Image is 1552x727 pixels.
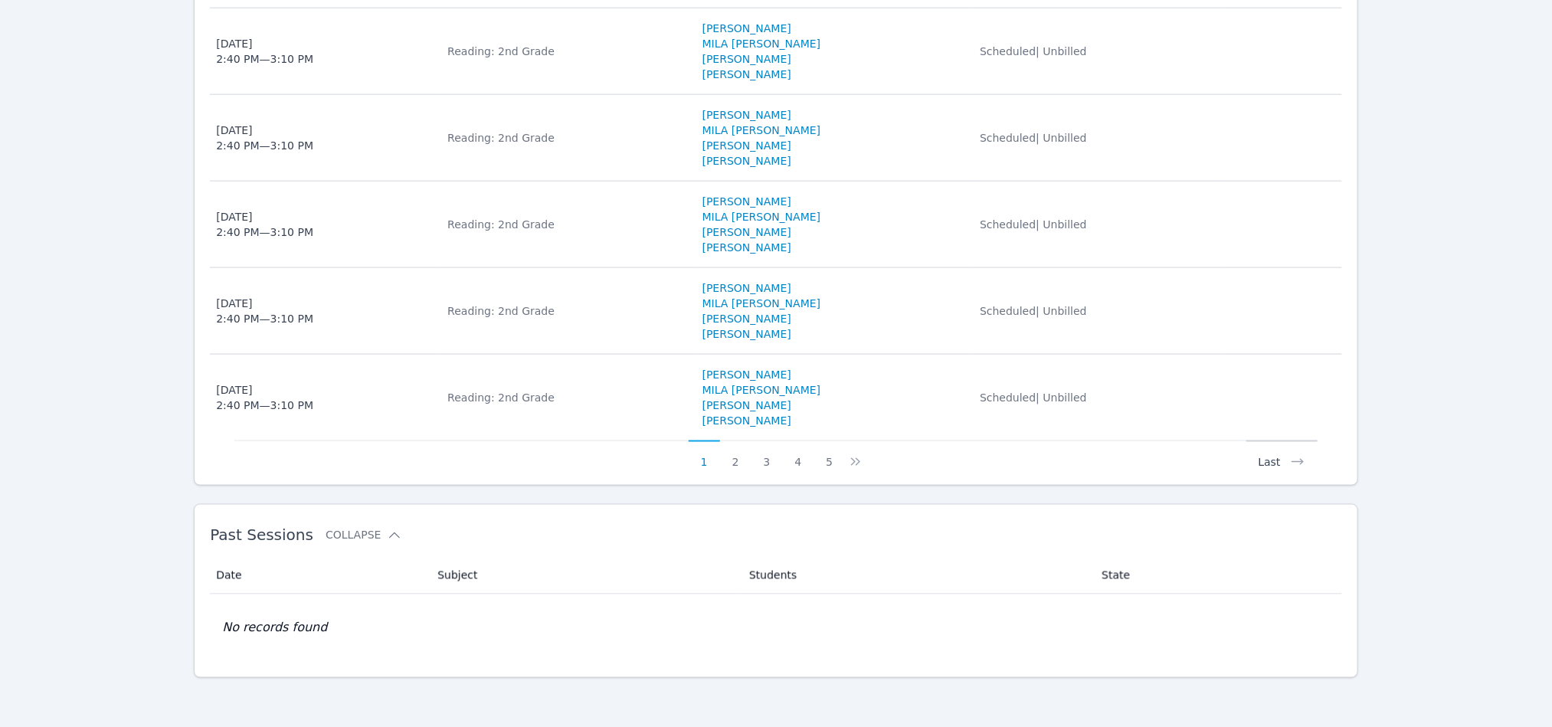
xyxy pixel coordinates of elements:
div: [DATE] 2:40 PM — 3:10 PM [216,123,313,153]
div: [DATE] 2:40 PM — 3:10 PM [216,296,313,326]
th: State [1092,557,1341,594]
a: [PERSON_NAME] [702,224,791,240]
a: [PERSON_NAME] [702,107,791,123]
a: MILA [PERSON_NAME] [702,36,821,51]
button: Collapse [326,528,402,543]
a: [PERSON_NAME] [702,67,791,82]
span: Scheduled | Unbilled [980,132,1087,144]
div: Reading: 2nd Grade [447,303,683,319]
a: [PERSON_NAME] [702,194,791,209]
th: Subject [428,557,740,594]
a: [PERSON_NAME] [702,138,791,153]
a: [PERSON_NAME] [702,280,791,296]
a: [PERSON_NAME] [702,367,791,382]
td: No records found [210,594,1342,662]
a: [PERSON_NAME] [702,51,791,67]
tr: [DATE]2:40 PM—3:10 PMReading: 2nd Grade[PERSON_NAME]MILA [PERSON_NAME][PERSON_NAME][PERSON_NAME]S... [210,8,1342,95]
div: Reading: 2nd Grade [447,130,683,146]
span: Past Sessions [210,526,313,545]
button: Last [1246,440,1318,470]
tr: [DATE]2:40 PM—3:10 PMReading: 2nd Grade[PERSON_NAME]MILA [PERSON_NAME][PERSON_NAME][PERSON_NAME]S... [210,95,1342,182]
a: [PERSON_NAME] [702,413,791,428]
a: [PERSON_NAME] [702,398,791,413]
th: Students [740,557,1092,594]
button: 3 [751,440,783,470]
button: 5 [814,440,845,470]
th: Date [210,557,428,594]
a: [PERSON_NAME] [702,240,791,255]
a: MILA [PERSON_NAME] [702,209,821,224]
button: 4 [782,440,814,470]
a: [PERSON_NAME] [702,326,791,342]
div: [DATE] 2:40 PM — 3:10 PM [216,36,313,67]
span: Scheduled | Unbilled [980,218,1087,231]
a: [PERSON_NAME] [702,21,791,36]
span: Scheduled | Unbilled [980,391,1087,404]
a: MILA [PERSON_NAME] [702,123,821,138]
tr: [DATE]2:40 PM—3:10 PMReading: 2nd Grade[PERSON_NAME]MILA [PERSON_NAME][PERSON_NAME][PERSON_NAME]S... [210,268,1342,355]
span: Scheduled | Unbilled [980,45,1087,57]
div: Reading: 2nd Grade [447,217,683,232]
a: [PERSON_NAME] [702,153,791,169]
tr: [DATE]2:40 PM—3:10 PMReading: 2nd Grade[PERSON_NAME]MILA [PERSON_NAME][PERSON_NAME][PERSON_NAME]S... [210,355,1342,440]
div: Reading: 2nd Grade [447,390,683,405]
div: Reading: 2nd Grade [447,44,683,59]
div: [DATE] 2:40 PM — 3:10 PM [216,382,313,413]
button: 1 [689,440,720,470]
a: MILA [PERSON_NAME] [702,296,821,311]
a: MILA [PERSON_NAME] [702,382,821,398]
a: [PERSON_NAME] [702,311,791,326]
div: [DATE] 2:40 PM — 3:10 PM [216,209,313,240]
button: 2 [720,440,751,470]
tr: [DATE]2:40 PM—3:10 PMReading: 2nd Grade[PERSON_NAME]MILA [PERSON_NAME][PERSON_NAME][PERSON_NAME]S... [210,182,1342,268]
span: Scheduled | Unbilled [980,305,1087,317]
